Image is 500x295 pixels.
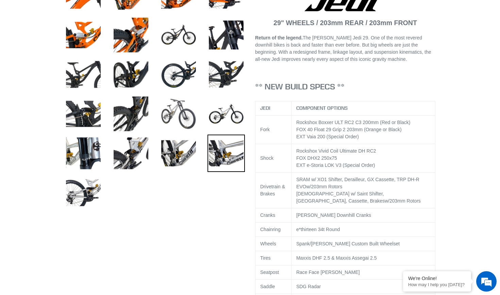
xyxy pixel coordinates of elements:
[112,56,150,93] img: Load image into Gallery viewer, JEDI 29 - Complete Bike
[65,95,102,133] img: Load image into Gallery viewer, JEDI 29 - Complete Bike
[291,222,435,237] td: e*thirteen 34t Round
[46,38,124,47] div: Chat with us now
[408,282,466,287] p: How may I help you today?
[296,155,337,161] span: FOX DHX2 250x75
[291,279,435,294] td: SDG Radar
[296,162,375,168] span: EXT e-Storia LOK V3 (Special Order)
[255,172,291,208] td: Drivetrain & Brakes
[291,101,435,115] th: COMPONENT OPTIONS
[255,82,435,91] h3: ** NEW BUILD SPECS **
[291,265,435,279] td: Race Face [PERSON_NAME]
[65,16,102,54] img: Load image into Gallery viewer, JEDI 29 - Complete Bike
[296,134,359,139] span: EXT Vaia 200 (Special Order)
[296,120,411,125] span: Rockshox Boxxer ULT RC2 C3 200mm (Red or Black)
[255,144,291,172] td: Shock
[160,95,197,133] img: Load image into Gallery viewer, JEDI 29 - Complete Bike
[207,135,245,172] img: Load image into Gallery viewer, JEDI 29 - Complete Bike
[3,186,130,209] textarea: Type your message and hit 'Enter'
[65,174,102,211] img: Load image into Gallery viewer, JEDI 29 - Complete Bike
[296,127,402,132] span: FOX 40 Float 29 Grip 2 203mm (Orange or Black)
[291,251,435,265] td: Maxxis DHF 2.5 & Maxxis Assegai 2.5
[207,16,245,54] img: Load image into Gallery viewer, JEDI 29 - Complete Bike
[112,135,150,172] img: Load image into Gallery viewer, JEDI 29 - Complete Bike
[22,34,39,51] img: d_696896380_company_1647369064580_696896380
[255,115,291,144] td: Fork
[296,148,376,154] span: Rockshox Vivid Coil Ultimate DH RC2
[255,237,291,251] td: Wheels
[296,176,431,190] div: SRAM w/ XO1 Shifter, Derailleur, GX Cassette, w/203mm Rotors
[39,86,94,154] span: We're online!
[255,222,291,237] td: Chainring
[291,208,435,222] td: [PERSON_NAME] Downhill Cranks
[255,279,291,294] td: Saddle
[255,34,435,63] p: The [PERSON_NAME] Jedi 29. One of the most revered downhill bikes is back and faster than ever be...
[65,135,102,172] img: Load image into Gallery viewer, JEDI 29 - Complete Bike
[296,241,400,246] span: Spank/[PERSON_NAME] Custom Built Wheelset
[7,37,18,48] div: Navigation go back
[273,19,417,27] strong: 29" WHEELS / 203mm REAR / 203mm FRONT
[255,265,291,279] td: Seatpost
[255,208,291,222] td: Cranks
[255,251,291,265] td: Tires
[160,135,197,172] img: Load image into Gallery viewer, JEDI 29 - Complete Bike
[112,3,128,20] div: Minimize live chat window
[112,95,150,133] img: Load image into Gallery viewer, JEDI 29 - Complete Bike
[296,177,419,189] span: TRP DH-R EVO
[160,16,197,54] img: Load image into Gallery viewer, JEDI 29 - Complete Bike
[112,16,150,54] img: Load image into Gallery viewer, JEDI 29 - Complete Bike
[255,35,303,40] strong: Return of the legend.
[408,276,466,281] div: We're Online!
[207,56,245,93] img: Load image into Gallery viewer, JEDI 29 - Complete Bike
[255,101,291,115] th: JEDI
[160,56,197,93] img: Load image into Gallery viewer, JEDI 29 - Complete Bike
[207,95,245,133] img: Load image into Gallery viewer, JEDI 29 - Complete Bike
[65,56,102,93] img: Load image into Gallery viewer, JEDI 29 - Complete Bike
[296,190,431,205] div: [DEMOGRAPHIC_DATA] w/ Saint Shifter, [GEOGRAPHIC_DATA], Cassette, Brakes w/203mm Rotors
